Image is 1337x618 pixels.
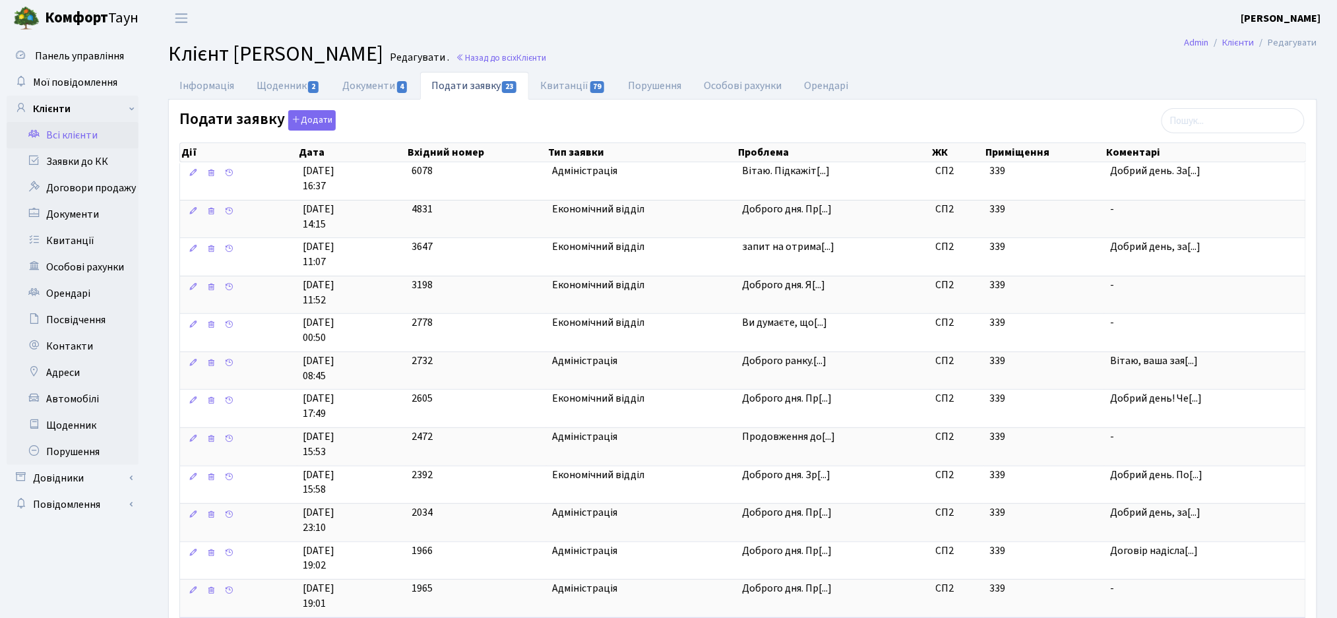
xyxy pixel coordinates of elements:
[7,333,139,359] a: Контакти
[1162,108,1305,133] input: Пошук...
[552,429,731,445] span: Адміністрація
[742,239,834,254] span: запит на отрима[...]
[7,175,139,201] a: Договори продажу
[742,278,825,292] span: Доброго дня. Я[...]
[989,468,1005,482] span: 339
[989,278,1005,292] span: 339
[617,72,693,100] a: Порушення
[303,278,401,308] span: [DATE] 11:52
[165,7,198,29] button: Переключити навігацію
[936,543,979,559] span: СП2
[590,81,605,93] span: 79
[303,429,401,460] span: [DATE] 15:53
[303,164,401,194] span: [DATE] 16:37
[7,491,139,518] a: Повідомлення
[1110,391,1202,406] span: Добрий день! Че[...]
[1110,468,1202,482] span: Добрий день. По[...]
[308,81,319,93] span: 2
[742,315,827,330] span: Ви думаєте, що[...]
[168,39,383,69] span: Клієнт [PERSON_NAME]
[552,391,731,406] span: Економічний відділ
[1241,11,1321,26] a: [PERSON_NAME]
[936,164,979,179] span: СП2
[742,581,832,596] span: Доброго дня. Пр[...]
[1110,543,1198,558] span: Договір надісла[...]
[285,108,336,131] a: Додати
[1255,36,1317,50] li: Редагувати
[412,468,433,482] span: 2392
[936,468,979,483] span: СП2
[1185,36,1209,49] a: Admin
[7,69,139,96] a: Мої повідомлення
[412,354,433,368] span: 2732
[552,239,731,255] span: Економічний відділ
[793,72,860,100] a: Орендарі
[989,505,1005,520] span: 339
[936,202,979,217] span: СП2
[552,278,731,293] span: Економічний відділ
[742,543,832,558] span: Доброго дня. Пр[...]
[936,315,979,330] span: СП2
[989,354,1005,368] span: 339
[547,143,737,162] th: Тип заявки
[7,228,139,254] a: Квитанції
[989,429,1005,444] span: 339
[989,164,1005,178] span: 339
[7,254,139,280] a: Особові рахунки
[412,202,433,216] span: 4831
[412,543,433,558] span: 1966
[1110,354,1198,368] span: Вітаю, ваша зая[...]
[936,354,979,369] span: СП2
[1165,29,1337,57] nav: breadcrumb
[552,354,731,369] span: Адміністрація
[406,143,547,162] th: Вхідний номер
[1110,164,1200,178] span: Добрий день. За[...]
[7,280,139,307] a: Орендарі
[412,315,433,330] span: 2778
[552,315,731,330] span: Економічний відділ
[7,122,139,148] a: Всі клієнти
[1110,505,1200,520] span: Добрий день, за[...]
[552,164,731,179] span: Адміністрація
[1110,315,1300,330] span: -
[742,202,832,216] span: Доброго дня. Пр[...]
[989,581,1005,596] span: 339
[412,429,433,444] span: 2472
[742,429,835,444] span: Продовження до[...]
[529,72,617,100] a: Квитанції
[412,239,433,254] span: 3647
[412,505,433,520] span: 2034
[7,412,139,439] a: Щоденник
[297,143,406,162] th: Дата
[1110,581,1300,596] span: -
[412,278,433,292] span: 3198
[7,43,139,69] a: Панель управління
[552,202,731,217] span: Економічний відділ
[989,391,1005,406] span: 339
[742,505,832,520] span: Доброго дня. Пр[...]
[936,239,979,255] span: СП2
[7,201,139,228] a: Документи
[989,239,1005,254] span: 339
[45,7,108,28] b: Комфорт
[552,468,731,483] span: Економічний відділ
[331,72,420,100] a: Документи
[303,315,401,346] span: [DATE] 00:50
[737,143,931,162] th: Проблема
[420,72,529,100] a: Подати заявку
[1223,36,1255,49] a: Клієнти
[7,307,139,333] a: Посвідчення
[552,505,731,520] span: Адміністрація
[303,543,401,574] span: [DATE] 19:02
[985,143,1105,162] th: Приміщення
[936,391,979,406] span: СП2
[989,202,1005,216] span: 339
[13,5,40,32] img: logo.png
[303,581,401,611] span: [DATE] 19:01
[936,581,979,596] span: СП2
[936,278,979,293] span: СП2
[397,81,408,93] span: 4
[168,72,245,100] a: Інформація
[502,81,516,93] span: 23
